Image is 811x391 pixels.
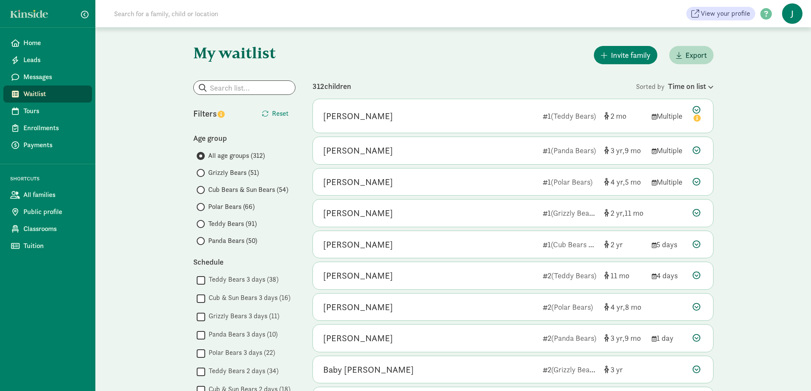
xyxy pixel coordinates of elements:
div: 2 [543,270,597,281]
span: Tours [23,106,85,116]
span: 3 [610,333,625,343]
input: Search for a family, child or location [109,5,348,22]
span: (Cub Bears & Sun Bears) [551,240,630,249]
span: (Grizzly Bears) [551,208,598,218]
span: Export [685,49,707,61]
label: Teddy Bears 2 days (34) [205,366,278,376]
span: (Polar Bears) [551,302,593,312]
span: Panda Bears (50) [208,236,257,246]
span: (Polar Bears) [551,177,593,187]
div: 2 [543,332,597,344]
div: 1 day [652,332,686,344]
div: [object Object] [604,239,645,250]
span: 9 [625,333,641,343]
a: Waitlist [3,86,92,103]
div: 1 [543,207,597,219]
span: 5 [625,177,641,187]
span: (Panda Bears) [551,146,596,155]
div: Lyla Blatnik [323,109,393,123]
button: Export [669,46,714,64]
div: [object Object] [604,364,645,375]
span: Grizzly Bears (51) [208,168,259,178]
span: Waitlist [23,89,85,99]
span: (Teddy Bears) [551,111,596,121]
div: 4 days [652,270,686,281]
div: Leo Williams [323,144,393,157]
a: Payments [3,137,92,154]
span: (Grizzly Bears) [551,365,598,374]
span: 3 [610,365,623,374]
span: Invite family [611,49,651,61]
div: Filters [193,107,244,120]
span: 11 [625,208,643,218]
h1: My waitlist [193,44,295,61]
span: 2 [610,111,626,121]
div: [object Object] [604,301,645,313]
span: 8 [625,302,641,312]
span: View your profile [701,9,750,19]
div: Harley Turner [323,175,393,189]
div: Multiple [652,110,686,122]
span: Polar Bears (66) [208,202,255,212]
span: Home [23,38,85,48]
div: Oliver Welch [323,269,393,283]
iframe: Chat Widget [768,350,811,391]
div: [object Object] [604,176,645,188]
div: 1 [543,239,597,250]
a: Leads [3,51,92,68]
a: Home [3,34,92,51]
div: Schedule [193,256,295,268]
a: Classrooms [3,220,92,237]
span: 4 [610,177,625,187]
div: Leo Williams [323,331,393,345]
span: 3 [610,146,625,155]
span: (Panda Bears) [551,333,596,343]
a: Tours [3,103,92,120]
div: Time on list [668,80,714,92]
input: Search list... [194,81,295,94]
span: Public profile [23,207,85,217]
span: Cub Bears & Sun Bears (54) [208,185,288,195]
div: 1 [543,110,597,122]
div: 5 days [652,239,686,250]
div: 312 children [312,80,636,92]
label: Polar Bears 3 days (22) [205,348,275,358]
span: J [782,3,802,24]
a: View your profile [686,7,755,20]
div: [object Object] [604,270,645,281]
label: Grizzly Bears 3 days (11) [205,311,279,321]
span: 9 [625,146,641,155]
div: [object Object] [604,145,645,156]
div: [object Object] [604,332,645,344]
div: Age group [193,132,295,144]
span: (Teddy Bears) [551,271,596,280]
div: Sorted by [636,80,714,92]
a: Messages [3,68,92,86]
div: 1 [543,176,597,188]
span: Classrooms [23,224,85,234]
span: Enrollments [23,123,85,133]
span: 11 [610,271,629,280]
span: 4 [610,302,625,312]
div: [object Object] [604,110,645,122]
div: Baby Stough [323,363,414,377]
span: Tuition [23,241,85,251]
span: Leads [23,55,85,65]
div: [object Object] [604,207,645,219]
div: Parker Fiegel [323,238,393,251]
div: Multiple [652,176,686,188]
span: Payments [23,140,85,150]
div: 2 [543,301,597,313]
div: Brody Kass [323,206,393,220]
span: Teddy Bears (91) [208,219,257,229]
span: 2 [610,240,623,249]
div: Multiple [652,145,686,156]
div: 2 [543,364,597,375]
a: Tuition [3,237,92,254]
button: Invite family [594,46,657,64]
span: All families [23,190,85,200]
label: Teddy Bears 3 days (38) [205,274,278,285]
label: Panda Bears 3 days (10) [205,329,278,340]
span: Reset [272,108,289,119]
span: All age groups (312) [208,151,265,161]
